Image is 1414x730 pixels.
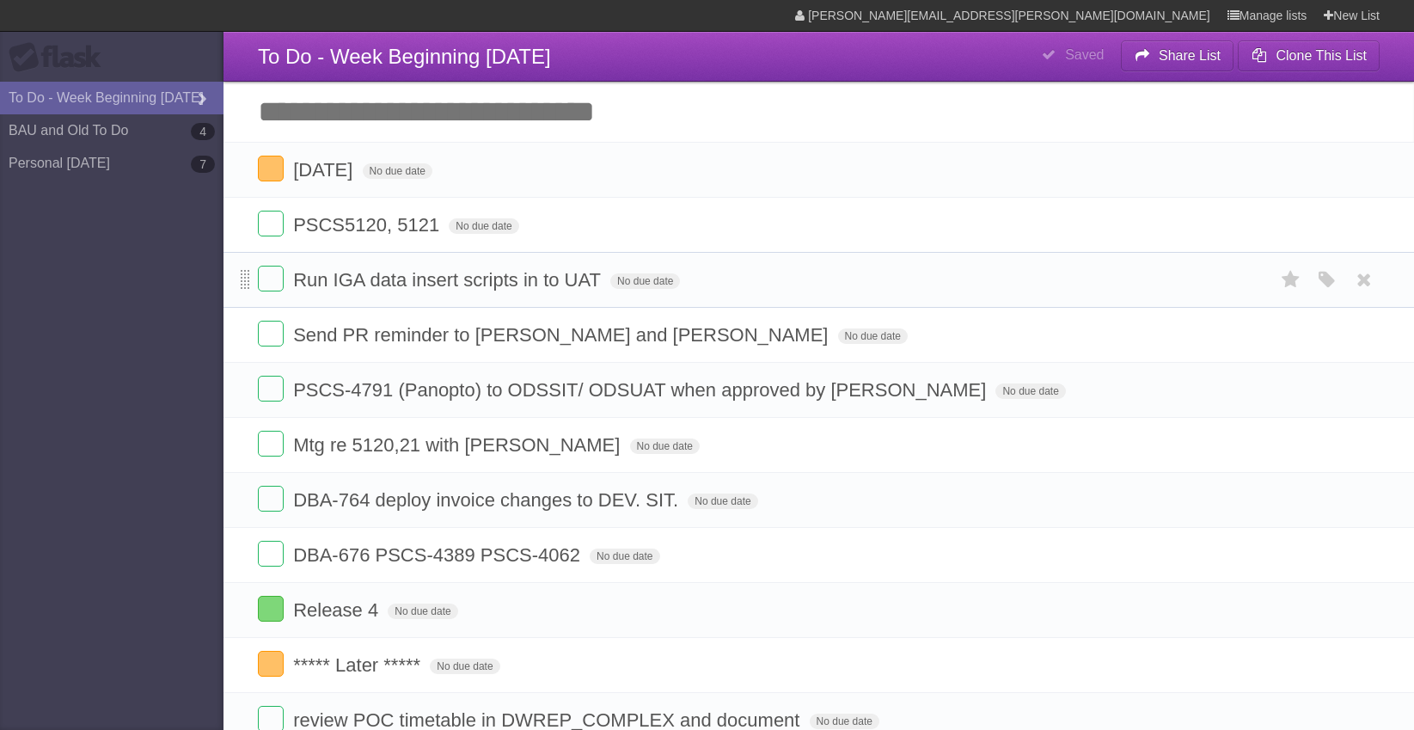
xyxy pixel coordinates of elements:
[191,123,215,140] b: 4
[258,486,284,512] label: Done
[688,494,757,509] span: No due date
[258,156,284,181] label: Done
[258,541,284,567] label: Done
[1159,48,1221,63] b: Share List
[590,549,659,564] span: No due date
[293,159,357,181] span: [DATE]
[293,324,832,346] span: Send PR reminder to [PERSON_NAME] and [PERSON_NAME]
[293,489,683,511] span: DBA-764 deploy invoice changes to DEV. SIT.
[995,383,1065,399] span: No due date
[1275,266,1307,294] label: Star task
[430,659,499,674] span: No due date
[258,651,284,677] label: Done
[258,376,284,402] label: Done
[1121,40,1234,71] button: Share List
[838,328,908,344] span: No due date
[293,269,605,291] span: Run IGA data insert scripts in to UAT
[293,544,585,566] span: DBA-676 PSCS-4389 PSCS-4062
[1238,40,1380,71] button: Clone This List
[630,439,700,454] span: No due date
[610,273,680,289] span: No due date
[1065,47,1104,62] b: Saved
[258,321,284,347] label: Done
[258,431,284,457] label: Done
[449,218,518,234] span: No due date
[293,599,383,621] span: Release 4
[258,211,284,236] label: Done
[258,596,284,622] label: Done
[258,45,551,68] span: To Do - Week Beginning [DATE]
[191,156,215,173] b: 7
[388,604,457,619] span: No due date
[293,379,990,401] span: PSCS-4791 (Panopto) to ODSSIT/ ODSUAT when approved by [PERSON_NAME]
[1276,48,1367,63] b: Clone This List
[293,214,444,236] span: PSCS5120, 5121
[9,42,112,73] div: Flask
[363,163,432,179] span: No due date
[293,434,624,456] span: Mtg re 5120,21 with [PERSON_NAME]
[810,714,879,729] span: No due date
[258,266,284,291] label: Done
